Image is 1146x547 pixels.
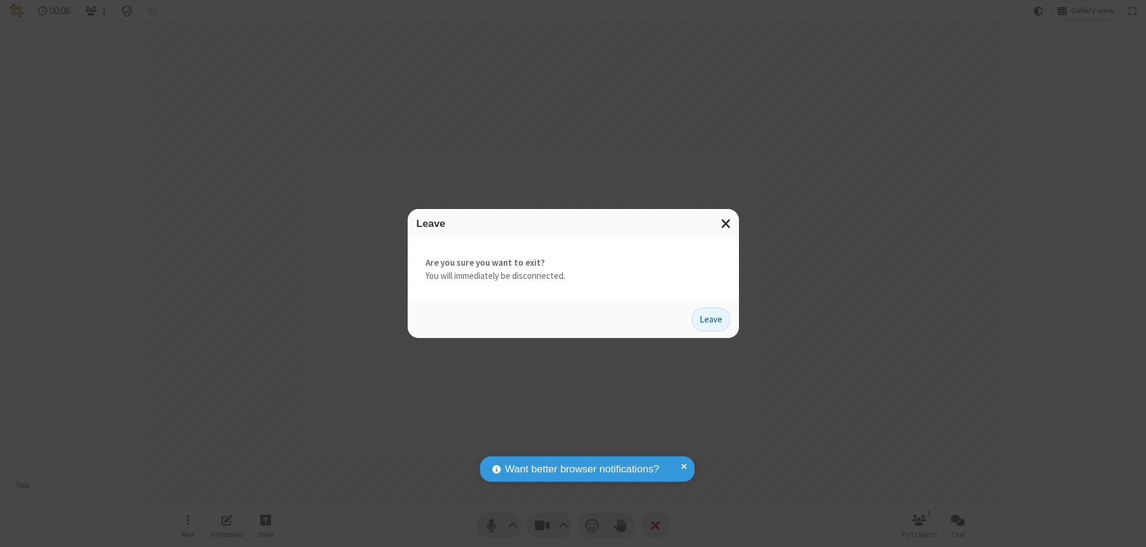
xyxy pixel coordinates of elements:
div: You will immediately be disconnected. [408,238,739,301]
button: Close modal [714,209,739,238]
h3: Leave [417,218,730,229]
button: Leave [692,308,730,331]
span: Want better browser notifications? [505,462,659,477]
strong: Are you sure you want to exit? [426,256,721,270]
